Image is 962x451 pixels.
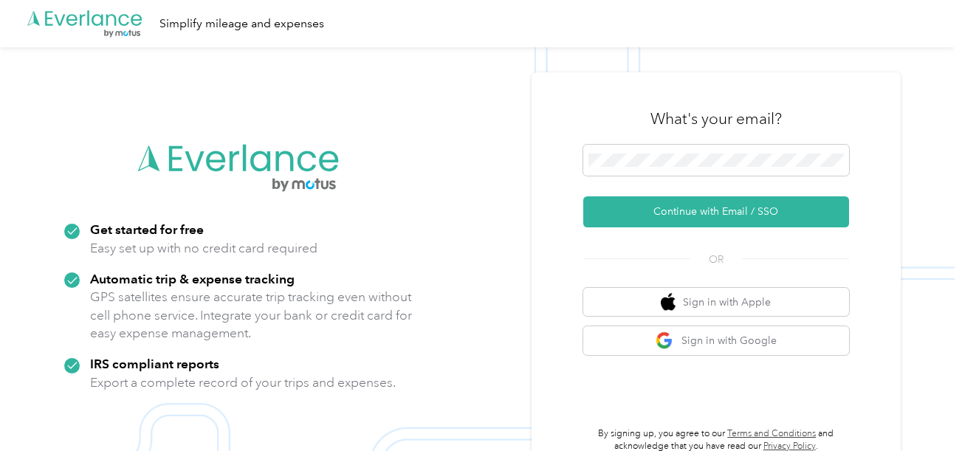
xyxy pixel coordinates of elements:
[879,368,962,451] iframe: Everlance-gr Chat Button Frame
[90,239,317,258] p: Easy set up with no credit card required
[583,326,849,355] button: google logoSign in with Google
[690,252,742,267] span: OR
[661,293,676,311] img: apple logo
[90,271,295,286] strong: Automatic trip & expense tracking
[650,109,782,129] h3: What's your email?
[90,221,204,237] strong: Get started for free
[727,428,816,439] a: Terms and Conditions
[583,196,849,227] button: Continue with Email / SSO
[159,15,324,33] div: Simplify mileage and expenses
[656,331,674,350] img: google logo
[90,288,413,342] p: GPS satellites ensure accurate trip tracking even without cell phone service. Integrate your bank...
[90,373,396,392] p: Export a complete record of your trips and expenses.
[583,288,849,317] button: apple logoSign in with Apple
[90,356,219,371] strong: IRS compliant reports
